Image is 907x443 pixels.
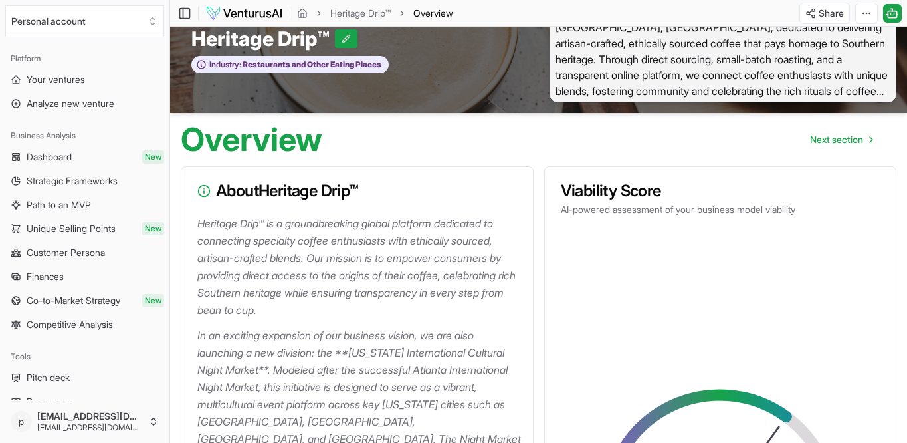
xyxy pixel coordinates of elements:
span: New [142,150,164,164]
span: Pitch deck [27,371,70,384]
img: logo [205,5,283,21]
span: Path to an MVP [27,198,91,212]
span: Next section [810,133,863,146]
a: Customer Persona [5,242,164,263]
a: Pitch deck [5,367,164,388]
span: Resources [27,395,71,408]
span: Analyze new venture [27,97,114,110]
a: Strategic Frameworks [5,170,164,192]
span: Industry: [209,59,241,70]
h3: About Heritage Drip™ [197,183,517,199]
h3: Viability Score [561,183,880,199]
span: Strategic Frameworks [27,174,118,188]
a: Unique Selling PointsNew [5,218,164,239]
span: Customer Persona [27,246,105,259]
a: Path to an MVP [5,194,164,216]
nav: pagination [799,126,883,153]
span: Dashboard [27,150,72,164]
button: p[EMAIL_ADDRESS][DOMAIN_NAME][EMAIL_ADDRESS][DOMAIN_NAME] [5,406,164,438]
span: Overview [413,7,453,20]
h1: Overview [181,124,322,156]
span: Your ventures [27,73,85,86]
a: Go to next page [799,126,883,153]
a: Go-to-Market StrategyNew [5,290,164,311]
button: Industry:Restaurants and Other Eating Places [191,56,389,74]
a: Competitive Analysis [5,314,164,335]
span: [EMAIL_ADDRESS][DOMAIN_NAME] [37,410,143,422]
span: Share [819,7,844,20]
span: p [11,411,32,432]
a: Your ventures [5,69,164,90]
span: [EMAIL_ADDRESS][DOMAIN_NAME] [37,422,143,433]
span: Competitive Analysis [27,318,113,331]
span: Unique Selling Points [27,222,116,235]
p: AI-powered assessment of your business model viability [561,203,880,216]
div: Business Analysis [5,125,164,146]
span: Finances [27,270,64,283]
span: New [142,222,164,235]
a: Heritage Drip™ [330,7,391,20]
span: Go-to-Market Strategy [27,294,120,307]
a: Analyze new venture [5,93,164,114]
span: Heritage Drip™ [191,27,335,51]
a: Resources [5,391,164,412]
div: Platform [5,48,164,69]
span: New [142,294,164,307]
a: DashboardNew [5,146,164,168]
span: Restaurants and Other Eating Places [241,59,381,70]
button: Select an organization [5,5,164,37]
a: Finances [5,266,164,287]
button: Share [799,3,850,24]
nav: breadcrumb [297,7,453,20]
p: Heritage Drip™ is a groundbreaking global platform dedicated to connecting specialty coffee enthu... [197,215,522,319]
div: Tools [5,346,164,367]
